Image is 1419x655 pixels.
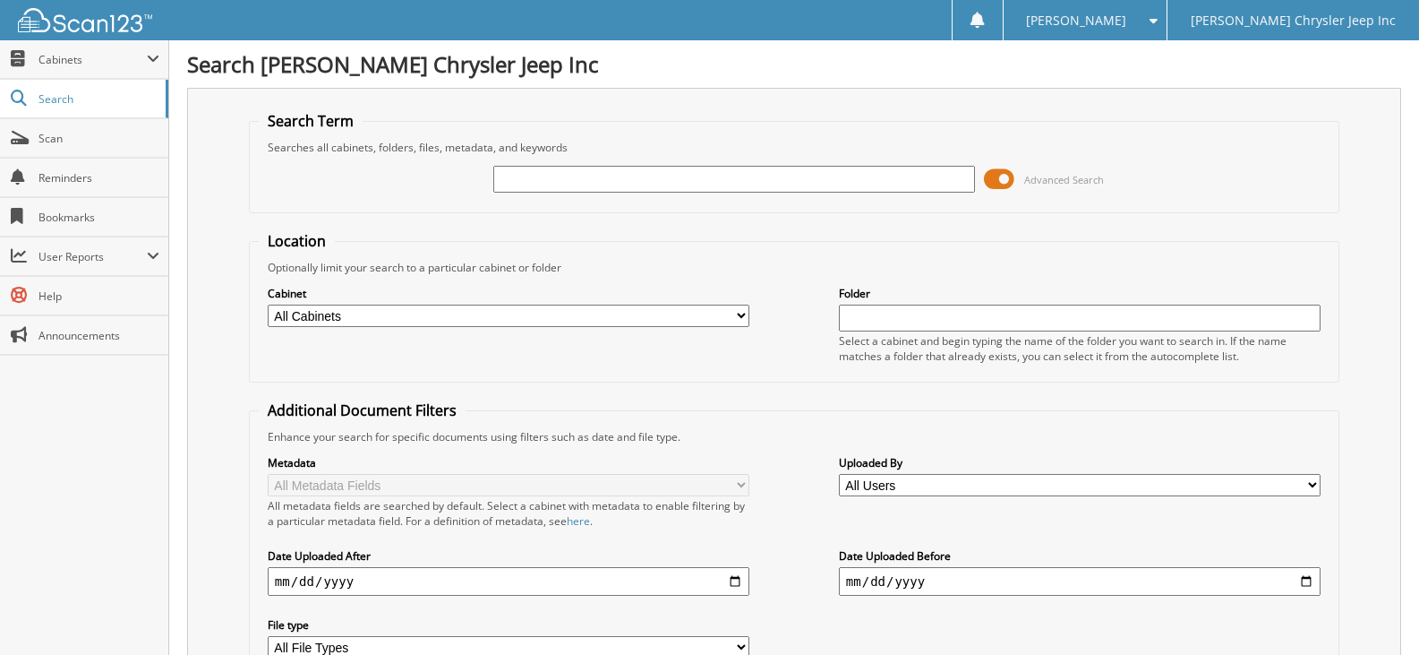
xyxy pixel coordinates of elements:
img: scan123-logo-white.svg [18,8,152,32]
label: Uploaded By [839,455,1321,470]
a: here [567,513,590,529]
label: Date Uploaded After [268,548,749,564]
span: Announcements [38,328,159,343]
div: Searches all cabinets, folders, files, metadata, and keywords [259,140,1329,155]
legend: Additional Document Filters [259,401,466,420]
input: end [839,567,1321,596]
span: Bookmarks [38,210,159,225]
span: User Reports [38,249,147,264]
label: Cabinet [268,286,749,301]
span: Cabinets [38,52,147,67]
span: [PERSON_NAME] [1026,15,1126,26]
label: Folder [839,286,1321,301]
label: File type [268,617,749,633]
div: Select a cabinet and begin typing the name of the folder you want to search in. If the name match... [839,333,1321,364]
span: Help [38,289,159,304]
div: Enhance your search for specific documents using filters such as date and file type. [259,429,1329,444]
span: Scan [38,131,159,146]
label: Metadata [268,455,749,470]
legend: Search Term [259,111,363,131]
input: start [268,567,749,596]
div: Optionally limit your search to a particular cabinet or folder [259,260,1329,275]
span: Reminders [38,170,159,185]
label: Date Uploaded Before [839,548,1321,564]
h1: Search [PERSON_NAME] Chrysler Jeep Inc [187,49,1401,79]
span: Search [38,91,157,107]
span: Advanced Search [1024,173,1104,186]
div: All metadata fields are searched by default. Select a cabinet with metadata to enable filtering b... [268,498,749,529]
legend: Location [259,231,335,251]
span: [PERSON_NAME] Chrysler Jeep Inc [1191,15,1396,26]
